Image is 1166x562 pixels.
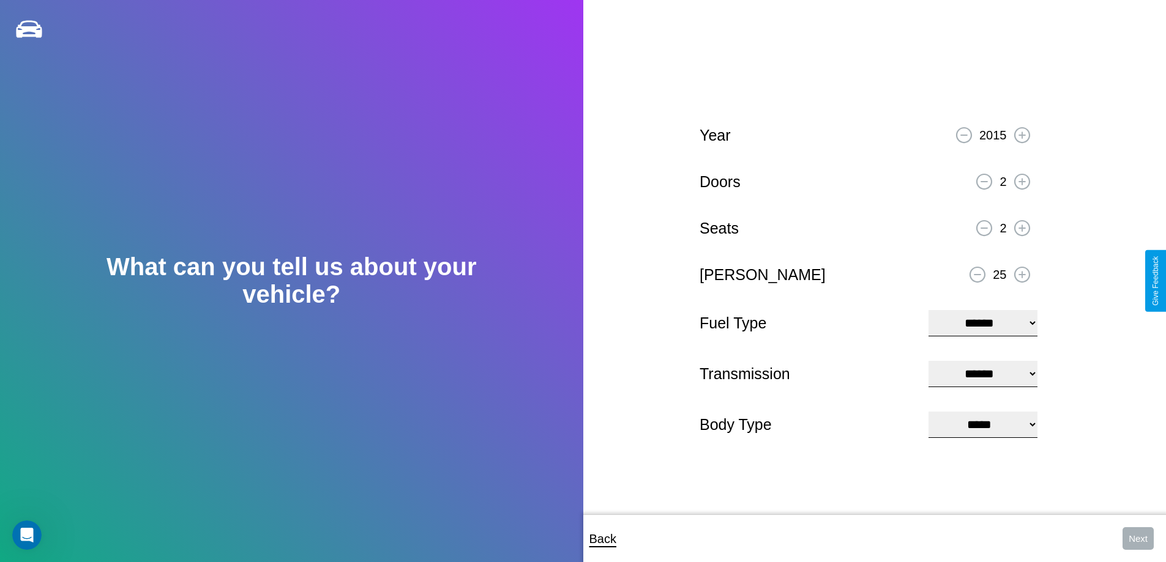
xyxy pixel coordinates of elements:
[700,122,731,149] p: Year
[1000,171,1006,193] p: 2
[700,168,741,196] p: Doors
[993,264,1006,286] p: 25
[589,528,616,550] p: Back
[12,520,42,550] iframe: Intercom live chat
[700,215,739,242] p: Seats
[1000,217,1006,239] p: 2
[700,261,826,289] p: [PERSON_NAME]
[700,360,916,388] p: Transmission
[1151,256,1160,306] div: Give Feedback
[700,309,916,337] p: Fuel Type
[979,124,1007,146] p: 2015
[58,253,525,308] h2: What can you tell us about your vehicle?
[1123,527,1154,550] button: Next
[700,411,916,438] p: Body Type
